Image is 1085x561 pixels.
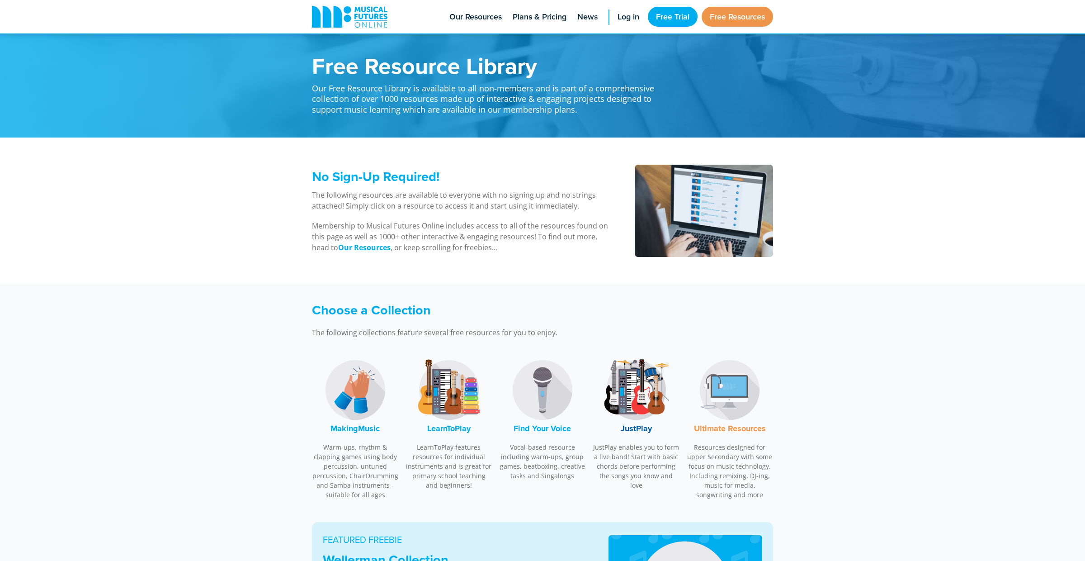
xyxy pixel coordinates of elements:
[513,11,566,23] span: Plans & Pricing
[312,442,399,499] p: Warm-ups, rhythm & clapping games using body percussion, untuned percussion, ChairDrumming and Sa...
[312,327,665,338] p: The following collections feature several free resources for you to enjoy.
[312,77,665,115] p: Our Free Resource Library is available to all non-members and is part of a comprehensive collecti...
[330,423,380,434] font: MakingMusic
[406,352,492,495] a: LearnToPlay LogoLearnToPlay LearnToPlay features resources for individual instruments and is grea...
[312,54,665,77] h1: Free Resource Library
[323,533,586,547] p: FEATURED FREEBIE
[321,356,389,424] img: MakingMusic Logo
[694,423,766,434] font: Ultimate Resources
[427,423,471,434] font: LearnToPlay
[696,356,764,424] img: Music Technology Logo
[406,442,492,490] p: LearnToPlay features resources for individual instruments and is great for primary school teachin...
[686,442,773,499] p: Resources designed for upper Secondary with some focus on music technology. Including remixing, D...
[514,423,571,434] font: Find Your Voice
[686,352,773,504] a: Music Technology LogoUltimate Resources Resources designed for upper Secondary with some focus on...
[618,11,639,23] span: Log in
[702,7,773,27] a: Free Resources
[509,356,576,424] img: Find Your Voice Logo
[312,302,665,318] h3: Choose a Collection
[312,167,439,186] span: No Sign-Up Required!
[338,242,391,252] strong: Our Resources
[312,190,612,211] p: The following resources are available to everyone with no signing up and no strings attached! Sim...
[593,352,679,495] a: JustPlay LogoJustPlay JustPlay enables you to form a live band! Start with basic chords before pe...
[415,356,483,424] img: LearnToPlay Logo
[602,356,670,424] img: JustPlay Logo
[449,11,502,23] span: Our Resources
[648,7,698,27] a: Free Trial
[499,442,586,480] p: Vocal-based resource including warm-ups, group games, beatboxing, creative tasks and Singalongs
[312,220,612,253] p: Membership to Musical Futures Online includes access to all of the resources found on this page a...
[621,423,652,434] font: JustPlay
[593,442,679,490] p: JustPlay enables you to form a live band! Start with basic chords before performing the songs you...
[312,352,399,504] a: MakingMusic LogoMakingMusic Warm-ups, rhythm & clapping games using body percussion, untuned perc...
[338,242,391,253] a: Our Resources
[577,11,598,23] span: News
[499,352,586,485] a: Find Your Voice LogoFind Your Voice Vocal-based resource including warm-ups, group games, beatbox...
